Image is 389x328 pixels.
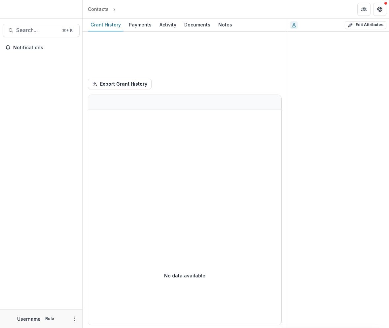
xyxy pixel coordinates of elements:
[88,6,109,13] div: Contacts
[88,20,124,29] div: Grant History
[88,19,124,31] a: Grant History
[216,19,235,31] a: Notes
[16,27,58,33] span: Search...
[216,20,235,29] div: Notes
[345,21,386,29] button: Edit Attributes
[17,315,41,322] p: Username
[182,20,213,29] div: Documents
[88,79,152,89] button: Export Grant History
[70,315,78,323] button: More
[85,4,111,14] a: Contacts
[182,19,213,31] a: Documents
[157,20,179,29] div: Activity
[126,20,154,29] div: Payments
[157,19,179,31] a: Activity
[164,272,205,279] p: No data available
[126,19,154,31] a: Payments
[3,42,80,53] button: Notifications
[43,316,56,322] p: Role
[85,4,145,14] nav: breadcrumb
[13,45,77,51] span: Notifications
[3,24,80,37] button: Search...
[357,3,371,16] button: Partners
[373,3,386,16] button: Get Help
[61,27,74,34] div: ⌘ + K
